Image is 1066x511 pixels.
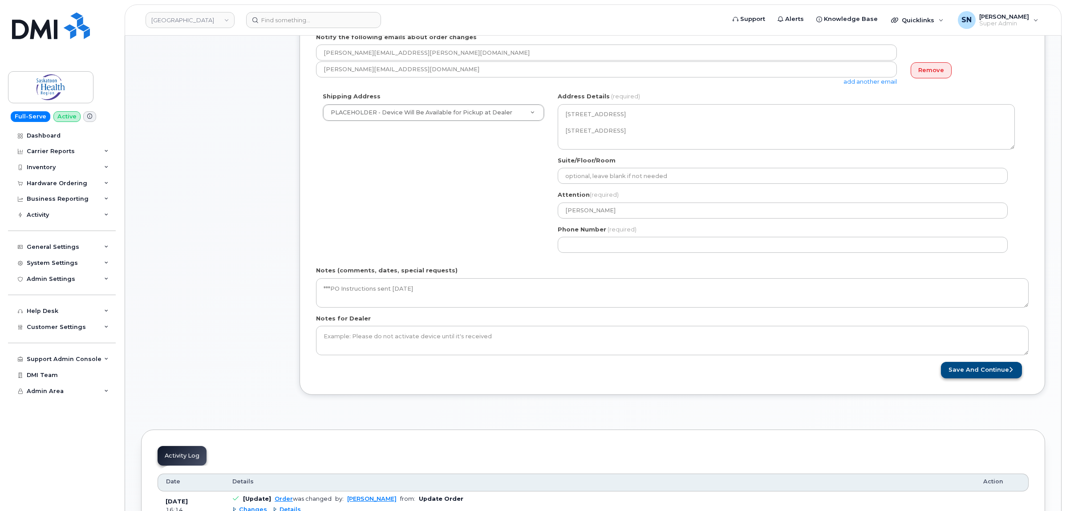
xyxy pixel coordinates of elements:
[558,104,1015,150] textarea: [STREET_ADDRESS]
[243,495,271,502] b: [Update]
[335,495,344,502] span: by:
[316,266,458,275] label: Notes (comments, dates, special requests)
[902,16,934,24] span: Quicklinks
[275,495,293,502] a: Order
[323,105,544,121] a: PLACEHOLDER - Device Will Be Available for Pickup at Dealer
[975,474,1029,491] th: Action
[726,10,771,28] a: Support
[558,156,616,165] label: Suite/Floor/Room
[232,478,254,486] span: Details
[785,15,804,24] span: Alerts
[611,93,640,100] span: (required)
[941,362,1022,378] button: Save and Continue
[166,478,180,486] span: Date
[810,10,884,28] a: Knowledge Base
[323,92,381,101] label: Shipping Address
[558,168,1008,184] input: optional, leave blank if not needed
[558,225,606,234] label: Phone Number
[558,191,619,199] label: Attention
[979,13,1029,20] span: [PERSON_NAME]
[331,109,512,116] span: PLACEHOLDER - Device Will Be Available for Pickup at Dealer
[419,495,463,502] b: Update Order
[952,11,1045,29] div: Sabrina Nguyen
[740,15,765,24] span: Support
[824,15,878,24] span: Knowledge Base
[316,61,897,77] input: Example: john@appleseed.com
[347,495,397,502] a: [PERSON_NAME]
[166,498,188,505] b: [DATE]
[316,45,897,61] input: Example: john@appleseed.com
[246,12,381,28] input: Find something...
[275,495,332,502] div: was changed
[771,10,810,28] a: Alerts
[590,191,619,198] span: (required)
[316,314,371,323] label: Notes for Dealer
[558,92,610,101] label: Address Details
[400,495,415,502] span: from:
[146,12,235,28] a: Saskatoon Health Region
[911,62,952,79] a: Remove
[1027,472,1059,504] iframe: Messenger Launcher
[979,20,1029,27] span: Super Admin
[316,33,477,41] label: Notify the following emails about order changes
[961,15,972,25] span: SN
[885,11,950,29] div: Quicklinks
[843,78,897,85] a: add another email
[608,226,636,233] span: (required)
